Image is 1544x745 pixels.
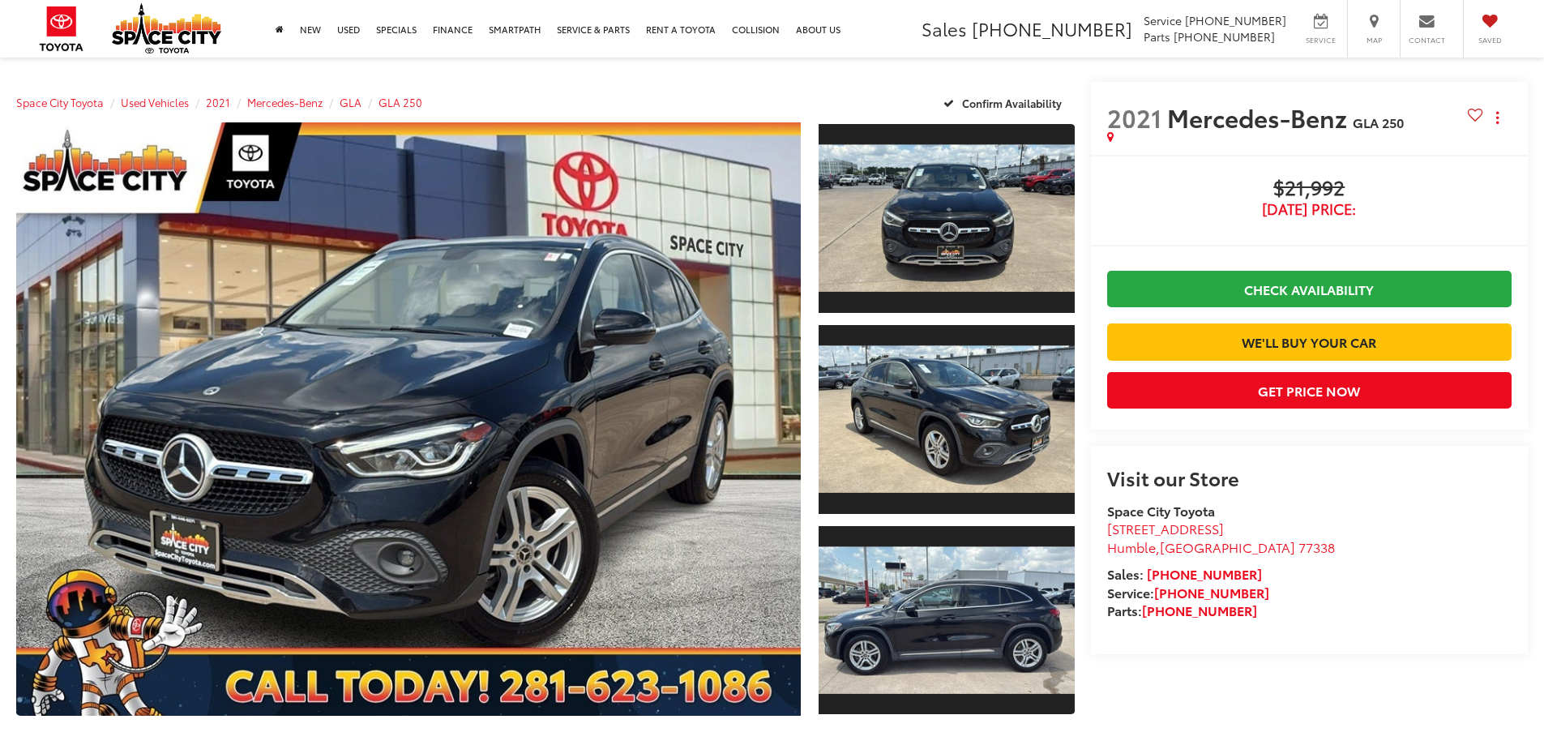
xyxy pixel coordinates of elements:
[1142,601,1257,619] a: [PHONE_NUMBER]
[815,346,1076,493] img: 2021 Mercedes-Benz GLA GLA 250
[1353,113,1404,131] span: GLA 250
[1472,35,1508,45] span: Saved
[1356,35,1392,45] span: Map
[1107,601,1257,619] strong: Parts:
[1107,323,1512,360] a: We'll Buy Your Car
[206,95,230,109] a: 2021
[112,3,221,54] img: Space City Toyota
[1107,537,1335,556] span: ,
[8,119,808,719] img: 2021 Mercedes-Benz GLA GLA 250
[1107,564,1144,583] span: Sales:
[1174,28,1275,45] span: [PHONE_NUMBER]
[1483,103,1512,131] button: Actions
[1144,12,1182,28] span: Service
[972,15,1132,41] span: [PHONE_NUMBER]
[1107,583,1269,602] strong: Service:
[815,145,1076,292] img: 2021 Mercedes-Benz GLA GLA 250
[1107,467,1512,488] h2: Visit our Store
[935,88,1075,117] button: Confirm Availability
[1167,100,1353,135] span: Mercedes-Benz
[819,122,1075,315] a: Expand Photo 1
[16,95,104,109] a: Space City Toyota
[1107,372,1512,409] button: Get Price Now
[1107,519,1335,556] a: [STREET_ADDRESS] Humble,[GEOGRAPHIC_DATA] 77338
[1107,271,1512,307] a: Check Availability
[1160,537,1295,556] span: [GEOGRAPHIC_DATA]
[1147,564,1262,583] a: [PHONE_NUMBER]
[1107,177,1512,201] span: $21,992
[1107,501,1215,520] strong: Space City Toyota
[1107,519,1224,537] span: [STREET_ADDRESS]
[1107,100,1161,135] span: 2021
[1144,28,1170,45] span: Parts
[1496,111,1499,124] span: dropdown dots
[1185,12,1286,28] span: [PHONE_NUMBER]
[962,96,1062,110] span: Confirm Availability
[819,323,1075,516] a: Expand Photo 2
[379,95,422,109] a: GLA 250
[121,95,189,109] a: Used Vehicles
[819,524,1075,717] a: Expand Photo 3
[1298,537,1335,556] span: 77338
[1107,201,1512,217] span: [DATE] Price:
[340,95,361,109] a: GLA
[247,95,323,109] a: Mercedes-Benz
[1107,537,1156,556] span: Humble
[922,15,967,41] span: Sales
[1302,35,1339,45] span: Service
[1154,583,1269,602] a: [PHONE_NUMBER]
[815,546,1076,693] img: 2021 Mercedes-Benz GLA GLA 250
[16,122,801,716] a: Expand Photo 0
[1409,35,1445,45] span: Contact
